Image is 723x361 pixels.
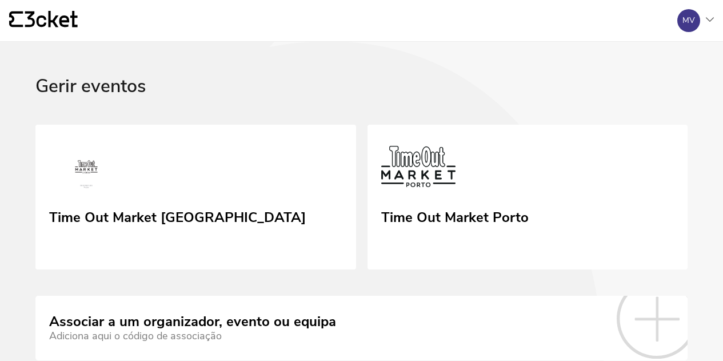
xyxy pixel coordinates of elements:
div: Time Out Market [GEOGRAPHIC_DATA] [49,205,306,226]
a: Time Out Market Lisboa Time Out Market [GEOGRAPHIC_DATA] [35,125,356,270]
div: Time Out Market Porto [381,205,529,226]
img: Time Out Market Lisboa [49,143,123,195]
div: Associar a um organizador, evento ou equipa [49,314,336,330]
g: {' '} [9,11,23,27]
div: Gerir eventos [35,76,688,125]
div: MV [682,16,695,25]
img: Time Out Market Porto [381,143,456,195]
a: Time Out Market Porto Time Out Market Porto [368,125,688,270]
div: Adiciona aqui o código de associação [49,330,336,342]
a: Associar a um organizador, evento ou equipa Adiciona aqui o código de associação [35,296,688,360]
a: {' '} [9,11,78,30]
